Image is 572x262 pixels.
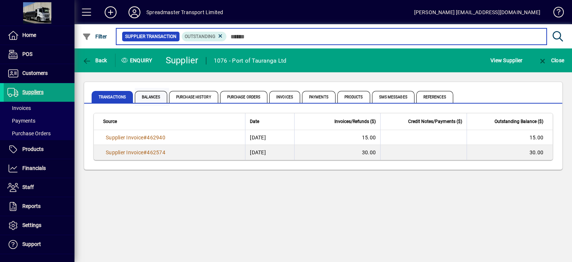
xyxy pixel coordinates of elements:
span: Financials [22,165,46,171]
td: 15.00 [294,130,380,145]
span: Products [337,91,370,103]
a: Home [4,26,74,45]
span: Invoices [269,91,300,103]
span: Payments [7,118,35,124]
span: View Supplier [490,54,522,66]
button: Add [99,6,123,19]
a: Financials [4,159,74,178]
span: 462940 [147,135,165,141]
a: Supplier Invoice#462940 [103,133,168,142]
button: Back [80,54,109,67]
div: Date [250,117,289,126]
span: # [143,135,147,141]
a: Purchase Orders [4,127,74,140]
td: [DATE] [245,130,294,145]
button: Filter [80,30,109,43]
a: Staff [4,178,74,197]
a: POS [4,45,74,64]
td: 30.00 [294,145,380,160]
span: POS [22,51,32,57]
app-page-header-button: Close enquiry [530,54,572,67]
div: Enquiry [115,54,160,66]
span: Home [22,32,36,38]
span: Payments [302,91,336,103]
span: Filter [82,34,107,40]
button: Profile [123,6,146,19]
span: Products [22,146,44,152]
a: Knowledge Base [548,1,563,26]
span: SMS Messages [372,91,414,103]
span: Close [538,57,564,63]
span: Transactions [92,91,133,103]
span: Settings [22,222,41,228]
span: Invoices [7,105,31,111]
span: Purchase Orders [220,91,268,103]
span: Suppliers [22,89,44,95]
div: Supplier [166,54,198,66]
span: Outstanding [185,34,215,39]
span: Outstanding Balance ($) [495,117,543,126]
a: Reports [4,197,74,216]
span: References [416,91,453,103]
span: Supplier Invoice [106,149,143,155]
span: Source [103,117,117,126]
app-page-header-button: Back [74,54,115,67]
div: Spreadmaster Transport Limited [146,6,223,18]
span: Invoices/Refunds ($) [334,117,376,126]
span: Back [82,57,107,63]
span: Support [22,241,41,247]
mat-chip: Outstanding Status: Outstanding [182,32,227,41]
span: Purchase History [169,91,218,103]
span: Reports [22,203,41,209]
a: Settings [4,216,74,235]
a: Payments [4,114,74,127]
span: 462574 [147,149,165,155]
span: Date [250,117,259,126]
td: 15.00 [467,130,553,145]
span: Purchase Orders [7,130,51,136]
span: Credit Notes/Payments ($) [408,117,462,126]
a: Invoices [4,102,74,114]
a: Products [4,140,74,159]
a: Customers [4,64,74,83]
span: Customers [22,70,48,76]
span: # [143,149,147,155]
a: Supplier Invoice#462574 [103,148,168,157]
div: [PERSON_NAME] [EMAIL_ADDRESS][DOMAIN_NAME] [414,6,540,18]
span: Balances [135,91,167,103]
button: Close [536,54,566,67]
span: Supplier Invoice [106,135,143,141]
td: 30.00 [467,145,553,160]
td: [DATE] [245,145,294,160]
span: Supplier Transaction [125,33,177,40]
div: 1076 - Port of Tauranga Ltd [214,55,287,67]
a: Support [4,235,74,254]
span: Staff [22,184,34,190]
button: View Supplier [489,54,524,67]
